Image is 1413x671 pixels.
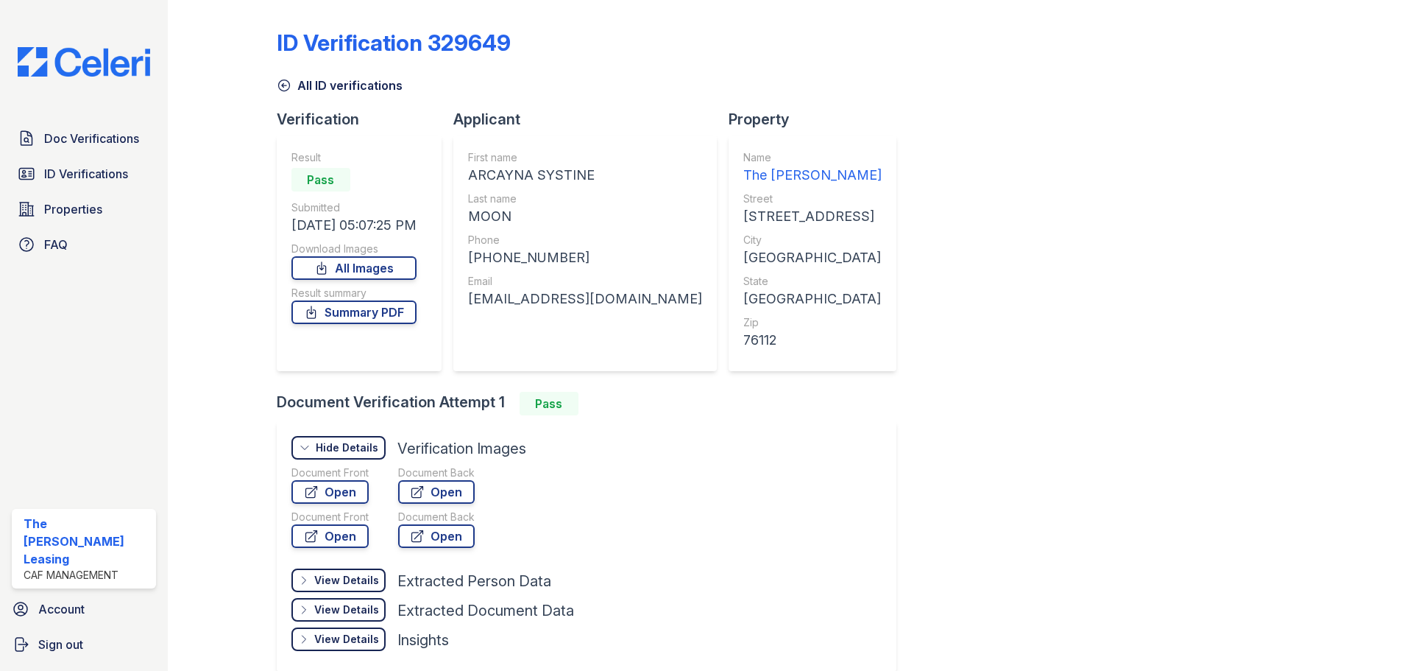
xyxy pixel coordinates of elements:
[743,233,882,247] div: City
[24,568,150,583] div: CAF Management
[291,242,417,256] div: Download Images
[24,515,150,568] div: The [PERSON_NAME] Leasing
[468,274,702,289] div: Email
[398,480,475,504] a: Open
[44,200,102,218] span: Properties
[291,466,369,480] div: Document Front
[729,109,908,130] div: Property
[468,165,702,186] div: ARCAYNA SYSTINE
[291,215,417,236] div: [DATE] 05:07:25 PM
[314,632,379,647] div: View Details
[38,636,83,653] span: Sign out
[743,150,882,165] div: Name
[743,315,882,330] div: Zip
[314,573,379,588] div: View Details
[12,159,156,189] a: ID Verifications
[316,440,378,455] div: Hide Details
[6,594,162,624] a: Account
[277,77,403,94] a: All ID verifications
[743,330,882,351] div: 76112
[291,480,369,504] a: Open
[397,438,526,459] div: Verification Images
[743,274,882,289] div: State
[743,206,882,227] div: [STREET_ADDRESS]
[743,247,882,268] div: [GEOGRAPHIC_DATA]
[743,150,882,186] a: Name The [PERSON_NAME]
[12,194,156,224] a: Properties
[468,206,702,227] div: MOON
[397,571,551,591] div: Extracted Person Data
[277,109,453,130] div: Verification
[291,150,417,165] div: Result
[6,630,162,659] a: Sign out
[468,289,702,309] div: [EMAIL_ADDRESS][DOMAIN_NAME]
[468,233,702,247] div: Phone
[398,466,475,480] div: Document Back
[468,247,702,268] div: [PHONE_NUMBER]
[291,510,369,524] div: Document Front
[520,392,578,415] div: Pass
[291,286,417,301] div: Result summary
[291,301,417,324] a: Summary PDF
[1351,612,1398,656] iframe: chat widget
[397,600,574,621] div: Extracted Document Data
[397,630,449,650] div: Insights
[6,47,162,77] img: CE_Logo_Blue-a8612792a0a2168367f1c8372b55b34899dd931a85d93a1a3d3e32e68fde9ad4.png
[38,600,85,618] span: Account
[44,130,139,147] span: Doc Verifications
[291,524,369,548] a: Open
[468,192,702,206] div: Last name
[291,256,417,280] a: All Images
[291,200,417,215] div: Submitted
[453,109,729,130] div: Applicant
[277,29,511,56] div: ID Verification 329649
[12,230,156,259] a: FAQ
[743,165,882,186] div: The [PERSON_NAME]
[44,165,128,183] span: ID Verifications
[291,168,350,192] div: Pass
[314,603,379,617] div: View Details
[468,150,702,165] div: First name
[277,392,908,415] div: Document Verification Attempt 1
[398,510,475,524] div: Document Back
[12,124,156,153] a: Doc Verifications
[44,236,68,253] span: FAQ
[743,192,882,206] div: Street
[743,289,882,309] div: [GEOGRAPHIC_DATA]
[398,524,475,548] a: Open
